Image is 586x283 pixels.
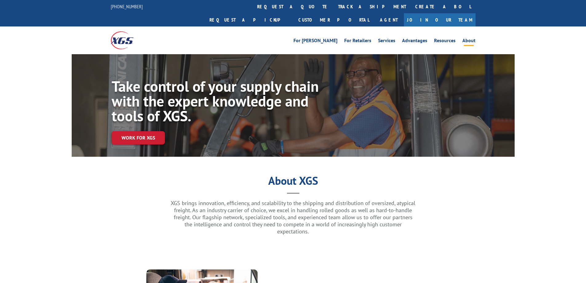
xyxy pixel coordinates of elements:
[294,13,374,26] a: Customer Portal
[72,176,515,188] h1: About XGS
[112,79,320,126] h1: Take control of your supply chain with the expert knowledge and tools of XGS.
[293,38,337,45] a: For [PERSON_NAME]
[170,200,416,235] p: XGS brings innovation, efficiency, and scalability to the shipping and distribution of oversized,...
[374,13,404,26] a: Agent
[462,38,476,45] a: About
[112,131,165,144] a: Work for XGS
[111,3,143,10] a: [PHONE_NUMBER]
[434,38,456,45] a: Resources
[404,13,476,26] a: Join Our Team
[344,38,371,45] a: For Retailers
[378,38,395,45] a: Services
[402,38,427,45] a: Advantages
[205,13,294,26] a: Request a pickup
